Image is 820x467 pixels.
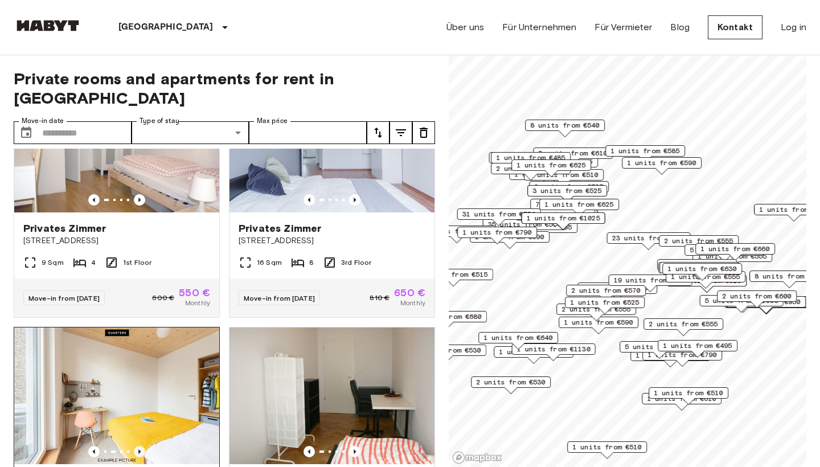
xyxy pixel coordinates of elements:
div: Map marker [658,262,738,280]
span: 19 units from €575 [614,275,687,285]
div: Map marker [605,145,685,163]
button: tune [367,121,389,144]
span: 9 Sqm [42,257,64,268]
button: Previous image [304,446,315,457]
span: [STREET_ADDRESS] [23,235,210,247]
span: 1 units from €585 [610,146,680,156]
span: 7 units from €585 [535,199,605,210]
div: Map marker [525,120,605,137]
label: Move-in date [22,116,64,126]
span: Move-in from [DATE] [28,294,100,302]
span: 5 units from €950 [731,297,801,307]
div: Map marker [512,343,596,361]
span: 1 units from €1130 [517,344,591,354]
div: Map marker [659,235,739,253]
div: Map marker [607,232,691,250]
span: 1 units from €625 [516,160,586,170]
div: Map marker [695,243,775,261]
span: 1 units from €660 [422,226,491,236]
div: Map marker [539,199,619,216]
span: 1 units from €515 [419,269,488,280]
div: Map marker [511,159,591,177]
div: Map marker [567,441,647,459]
div: Map marker [662,263,742,281]
span: 1 units from €680 [412,312,482,322]
div: Map marker [642,393,721,411]
div: Map marker [658,340,737,358]
a: Kontakt [708,15,762,39]
a: Marketing picture of unit DE-01-093-04MPrevious imagePrevious imagePrivates Zimmer[STREET_ADDRESS... [14,75,220,318]
button: Previous image [134,446,145,457]
div: Map marker [649,387,728,405]
span: Move-in from [DATE] [244,294,315,302]
div: Map marker [717,290,797,308]
span: 2 units from €690 [475,232,544,242]
span: 2 units from €600 [722,291,792,301]
div: Map marker [417,226,497,243]
img: Habyt [14,20,82,31]
span: 1 units from €590 [564,317,633,327]
div: Map marker [643,318,723,336]
span: 1 units from €590 [627,158,696,168]
button: Previous image [88,446,100,457]
span: 5 units from €590 [625,342,694,352]
span: 31 units from €570 [462,209,536,219]
div: Map marker [559,317,638,334]
p: [GEOGRAPHIC_DATA] [118,21,214,34]
span: 5 units from €660 [690,245,759,255]
div: Map marker [622,157,702,175]
a: Blog [670,21,690,34]
span: 2 units from €530 [476,377,546,387]
div: Map marker [457,227,537,244]
button: tune [412,121,435,144]
span: 550 € [179,288,210,298]
span: 1 units from €630 [667,264,737,274]
span: 1 units from €645 [662,260,732,270]
span: 2 units from €510 [529,170,598,180]
div: Map marker [556,304,636,321]
span: 650 € [394,288,425,298]
span: 16 Sqm [257,257,282,268]
span: 2 units from €570 [571,285,641,296]
div: Map marker [533,148,613,165]
div: Map marker [620,341,699,359]
span: 3 units from €525 [534,182,604,192]
div: Map marker [566,285,646,302]
span: 1 units from €485 [496,153,565,163]
div: Map marker [527,185,607,203]
span: 4 units from €530 [412,345,481,355]
span: 3rd Floor [341,257,371,268]
span: 3 units from €605 [583,283,652,293]
div: Map marker [522,212,605,230]
span: 5 units from €1085 [705,296,778,306]
button: tune [389,121,412,144]
button: Previous image [349,194,360,206]
div: Map marker [659,262,739,280]
div: Map marker [657,259,737,277]
span: 1 units from €640 [665,263,734,273]
a: Mapbox logo [452,451,502,464]
span: Privates Zimmer [23,222,106,235]
span: 2 units from €610 [538,148,608,158]
span: 1 units from €510 [572,442,642,452]
span: 1 units from €790 [462,227,532,237]
span: 8 [309,257,314,268]
a: Für Vermieter [594,21,652,34]
span: Monthly [185,298,210,308]
button: Previous image [349,446,360,457]
img: Marketing picture of unit DE-01-029-02M [229,327,434,464]
span: 3 units from €525 [532,186,602,196]
img: Marketing picture of unit DE-01-07-007-01Q [15,327,220,464]
div: Map marker [529,181,609,199]
span: 810 € [370,293,389,303]
div: Map marker [489,152,573,170]
span: 1 units from €525 [570,297,639,308]
span: 1 units from €625 [544,199,614,210]
a: Log in [781,21,806,34]
label: Max price [257,116,288,126]
div: Map marker [577,282,657,300]
a: Marketing picture of unit DE-01-047-01HPrevious imagePrevious imagePrivates Zimmer[STREET_ADDRESS... [229,75,435,318]
div: Map marker [471,376,551,394]
span: 1 units from €510 [654,388,723,398]
span: 1 units from €570 [499,347,568,357]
